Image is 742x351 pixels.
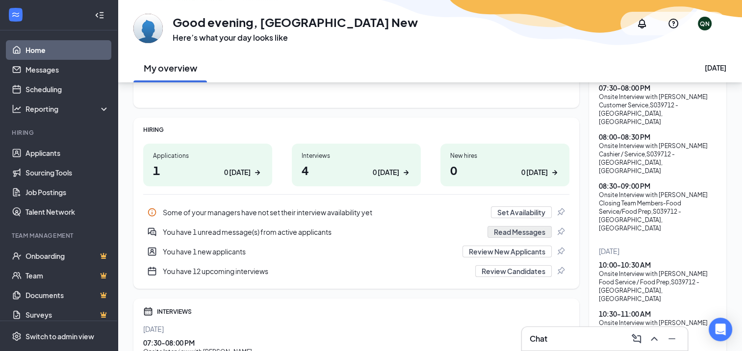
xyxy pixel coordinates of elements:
[599,83,716,93] div: 07:30 - 08:00 PM
[12,231,107,240] div: Team Management
[599,278,716,303] div: Food Service / Food Prep , S039712 - [GEOGRAPHIC_DATA], [GEOGRAPHIC_DATA]
[664,331,680,347] button: Minimize
[599,260,716,270] div: 10:00 - 10:30 AM
[302,151,411,160] div: Interviews
[26,285,109,305] a: DocumentsCrown
[700,20,710,28] div: QN
[143,222,569,242] a: DoubleChatActiveYou have 1 unread message(s) from active applicantsRead MessagesPin
[253,168,262,177] svg: ArrowRight
[12,128,107,137] div: Hiring
[26,143,109,163] a: Applicants
[521,167,548,177] div: 0 [DATE]
[401,168,411,177] svg: ArrowRight
[631,333,642,345] svg: ComposeMessage
[143,202,569,222] a: InfoSome of your managers have not set their interview availability yetSet AvailabilityPin
[26,40,109,60] a: Home
[648,333,660,345] svg: ChevronUp
[143,125,569,134] div: HIRING
[26,331,94,341] div: Switch to admin view
[147,247,157,256] svg: UserEntity
[26,182,109,202] a: Job Postings
[636,18,648,29] svg: Notifications
[26,305,109,325] a: SurveysCrown
[599,181,716,191] div: 08:30 - 09:00 PM
[292,144,421,186] a: Interviews40 [DATE]ArrowRight
[12,104,22,114] svg: Analysis
[475,265,552,277] button: Review Candidates
[646,331,662,347] button: ChevronUp
[26,246,109,266] a: OnboardingCrown
[667,18,679,29] svg: QuestionInfo
[173,14,418,30] h1: Good evening, [GEOGRAPHIC_DATA] New
[599,191,716,199] div: Onsite Interview with [PERSON_NAME]
[302,162,411,178] h1: 4
[599,246,716,256] div: [DATE]
[224,167,251,177] div: 0 [DATE]
[599,150,716,175] div: Cashier / Service , S039712 - [GEOGRAPHIC_DATA], [GEOGRAPHIC_DATA]
[599,319,716,327] div: Onsite Interview with [PERSON_NAME]
[450,151,560,160] div: New hires
[147,227,157,237] svg: DoubleChatActive
[705,63,726,73] div: [DATE]
[143,261,569,281] a: CalendarNewYou have 12 upcoming interviewsReview CandidatesPin
[163,247,457,256] div: You have 1 new applicants
[163,266,469,276] div: You have 12 upcoming interviews
[26,60,109,79] a: Messages
[530,333,547,344] h3: Chat
[26,163,109,182] a: Sourcing Tools
[133,14,163,43] img: QuaVonda New
[373,167,399,177] div: 0 [DATE]
[143,202,569,222] div: Some of your managers have not set their interview availability yet
[143,144,272,186] a: Applications10 [DATE]ArrowRight
[143,338,569,348] div: 07:30 - 08:00 PM
[491,206,552,218] button: Set Availability
[599,309,716,319] div: 10:30 - 11:00 AM
[95,10,104,20] svg: Collapse
[163,227,482,237] div: You have 1 unread message(s) from active applicants
[153,162,262,178] h1: 1
[462,246,552,257] button: Review New Applicants
[26,104,110,114] div: Reporting
[599,93,716,101] div: Onsite Interview with [PERSON_NAME]
[709,318,732,341] div: Open Intercom Messenger
[26,79,109,99] a: Scheduling
[143,242,569,261] div: You have 1 new applicants
[143,261,569,281] div: You have 12 upcoming interviews
[11,10,21,20] svg: WorkstreamLogo
[487,226,552,238] button: Read Messages
[599,132,716,142] div: 08:00 - 08:30 PM
[12,331,22,341] svg: Settings
[143,242,569,261] a: UserEntityYou have 1 new applicantsReview New ApplicantsPin
[556,207,565,217] svg: Pin
[556,247,565,256] svg: Pin
[599,199,716,232] div: Closing Team Members-Food Service/Food Prep , S039712 - [GEOGRAPHIC_DATA], [GEOGRAPHIC_DATA]
[143,324,569,334] div: [DATE]
[666,333,678,345] svg: Minimize
[599,142,716,150] div: Onsite Interview with [PERSON_NAME]
[143,222,569,242] div: You have 1 unread message(s) from active applicants
[556,266,565,276] svg: Pin
[153,151,262,160] div: Applications
[147,266,157,276] svg: CalendarNew
[173,32,418,43] h3: Here’s what your day looks like
[157,307,569,316] div: INTERVIEWS
[26,266,109,285] a: TeamCrown
[450,162,560,178] h1: 0
[629,331,644,347] button: ComposeMessage
[440,144,569,186] a: New hires00 [DATE]ArrowRight
[556,227,565,237] svg: Pin
[147,207,157,217] svg: Info
[599,101,716,126] div: Customer Service , S039712 - [GEOGRAPHIC_DATA], [GEOGRAPHIC_DATA]
[143,306,153,316] svg: Calendar
[163,207,485,217] div: Some of your managers have not set their interview availability yet
[599,270,716,278] div: Onsite Interview with [PERSON_NAME]
[26,202,109,222] a: Talent Network
[550,168,560,177] svg: ArrowRight
[144,62,197,74] h2: My overview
